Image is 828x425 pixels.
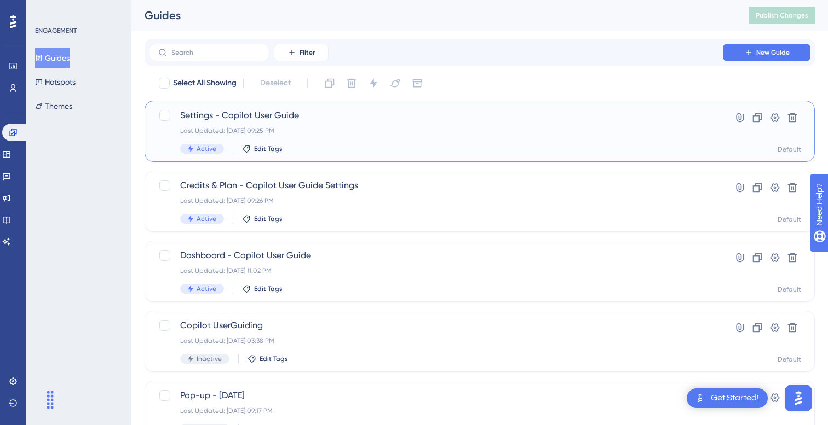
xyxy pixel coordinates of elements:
[242,144,283,153] button: Edit Tags
[35,96,72,116] button: Themes
[254,284,283,293] span: Edit Tags
[749,7,815,24] button: Publish Changes
[35,26,77,35] div: ENGAGEMENT
[180,109,692,122] span: Settings - Copilot User Guide
[254,144,283,153] span: Edit Tags
[180,389,692,402] span: Pop-up - [DATE]
[778,355,801,364] div: Default
[180,126,692,135] div: Last Updated: [DATE] 09:25 PM
[782,382,815,415] iframe: UserGuiding AI Assistant Launcher
[248,354,288,363] button: Edit Tags
[197,214,216,223] span: Active
[171,49,260,56] input: Search
[756,11,808,20] span: Publish Changes
[778,285,801,294] div: Default
[35,48,70,68] button: Guides
[180,336,692,345] div: Last Updated: [DATE] 03:38 PM
[274,44,329,61] button: Filter
[180,406,692,415] div: Last Updated: [DATE] 09:17 PM
[26,3,68,16] span: Need Help?
[723,44,810,61] button: New Guide
[687,388,768,408] div: Open Get Started! checklist
[250,73,301,93] button: Deselect
[242,284,283,293] button: Edit Tags
[693,392,706,405] img: launcher-image-alternative-text
[260,77,291,90] span: Deselect
[260,354,288,363] span: Edit Tags
[180,319,692,332] span: Copilot UserGuiding
[180,196,692,205] div: Last Updated: [DATE] 09:26 PM
[778,215,801,224] div: Default
[180,179,692,192] span: Credits & Plan - Copilot User Guide Settings
[173,77,237,90] span: Select All Showing
[778,145,801,154] div: Default
[145,8,722,23] div: Guides
[756,48,790,57] span: New Guide
[300,48,315,57] span: Filter
[197,284,216,293] span: Active
[42,383,59,416] div: Drag
[711,392,759,404] div: Get Started!
[180,266,692,275] div: Last Updated: [DATE] 11:02 PM
[242,214,283,223] button: Edit Tags
[254,214,283,223] span: Edit Tags
[197,354,222,363] span: Inactive
[35,72,76,92] button: Hotspots
[180,249,692,262] span: Dashboard - Copilot User Guide
[197,144,216,153] span: Active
